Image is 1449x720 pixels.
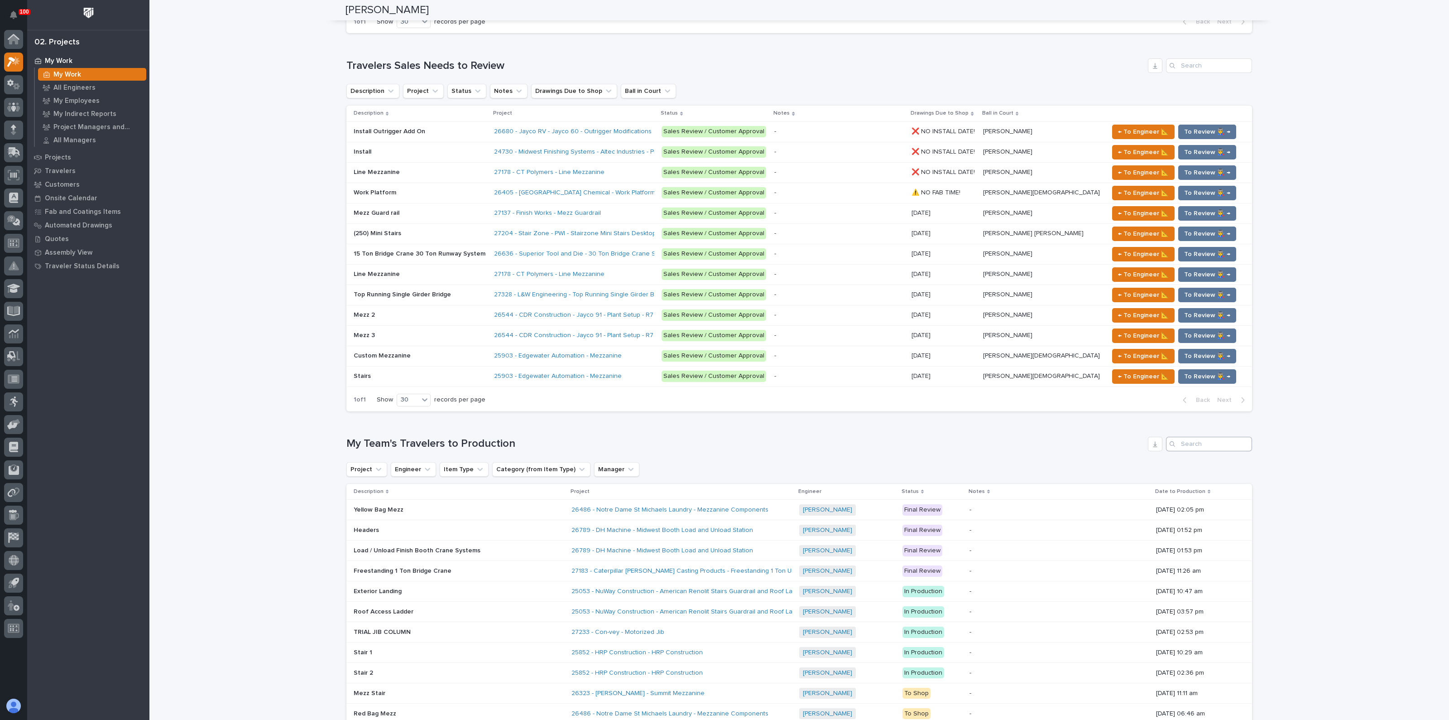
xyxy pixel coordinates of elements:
[774,311,776,319] div: -
[346,437,1144,450] h1: My Team's Travelers to Production
[774,128,776,135] div: -
[571,567,811,575] a: 27183 - Caterpillar [PERSON_NAME] Casting Products - Freestanding 1 Ton UltraLite
[354,146,373,156] p: Install
[1217,18,1237,26] span: Next
[1184,310,1230,321] span: To Review 👨‍🏭 →
[53,71,81,79] p: My Work
[774,148,776,156] div: -
[912,309,932,319] p: [DATE]
[911,108,969,118] p: Drawings Due to Shop
[53,84,96,92] p: All Engineers
[1112,267,1175,282] button: ← To Engineer 📐
[53,136,96,145] p: All Managers
[571,710,768,718] a: 26486 - Notre Dame St Michaels Laundry - Mezzanine Components
[571,669,703,677] a: 25852 - HRP Construction - HRP Construction
[403,84,444,98] button: Project
[1178,145,1236,159] button: To Review 👨‍🏭 →
[346,285,1252,305] tr: Top Running Single Girder BridgeTop Running Single Girder Bridge 27328 - L&W Engineering - Top Ru...
[912,269,932,278] p: [DATE]
[45,262,120,271] p: Traveler Status Details
[1112,329,1175,343] button: ← To Engineer 📐
[45,154,71,162] p: Projects
[4,696,23,715] button: users-avatar
[1184,167,1230,178] span: To Review 👨‍🏭 →
[1112,247,1175,261] button: ← To Engineer 📐
[983,371,1102,380] p: [PERSON_NAME][DEMOGRAPHIC_DATA]
[354,606,415,616] p: Roof Access Ladder
[1166,437,1252,451] input: Search
[969,710,971,718] div: -
[1178,267,1236,282] button: To Review 👨‍🏭 →
[397,395,419,405] div: 30
[346,84,399,98] button: Description
[1118,351,1169,362] span: ← To Engineer 📐
[969,669,971,677] div: -
[1176,396,1214,404] button: Back
[803,547,852,555] a: [PERSON_NAME]
[45,167,76,175] p: Travelers
[354,545,482,555] p: Load / Unload Finish Booth Crane Systems
[803,567,852,575] a: [PERSON_NAME]
[912,228,932,237] p: [DATE]
[969,547,971,555] div: -
[912,248,932,258] p: [DATE]
[902,545,942,556] div: Final Review
[571,690,705,697] a: 26323 - [PERSON_NAME] - Summit Mezzanine
[1118,126,1169,137] span: ← To Engineer 📐
[45,208,121,216] p: Fab and Coatings Items
[346,142,1252,162] tr: InstallInstall 24730 - Midwest Finishing Systems - Altec Industries - Primer/Top Coat ERoom Sales...
[803,669,852,677] a: [PERSON_NAME]
[27,54,149,68] a: My Work
[1184,208,1230,219] span: To Review 👨‍🏭 →
[1112,206,1175,221] button: ← To Engineer 📐
[531,84,617,98] button: Drawings Due to Shop
[447,84,486,98] button: Status
[346,389,373,411] p: 1 of 1
[1184,330,1230,341] span: To Review 👨‍🏭 →
[346,121,1252,142] tr: Install Outrigger Add OnInstall Outrigger Add On 26680 - Jayco RV - Jayco 60 - Outrigger Modifica...
[1156,608,1238,616] p: [DATE] 03:57 pm
[434,18,485,26] p: records per page
[27,191,149,205] a: Onsite Calendar
[902,688,931,699] div: To Shop
[354,108,384,118] p: Description
[53,123,143,131] p: Project Managers and Engineers
[1190,396,1210,404] span: Back
[34,38,80,48] div: 02. Projects
[27,205,149,218] a: Fab and Coatings Items
[354,586,403,595] p: Exterior Landing
[803,628,852,636] a: [PERSON_NAME]
[969,527,971,534] div: -
[1178,125,1236,139] button: To Review 👨‍🏭 →
[346,183,1252,203] tr: Work PlatformWork Platform 26405 - [GEOGRAPHIC_DATA] Chemical - Work Platform Sales Review / Cust...
[1184,351,1230,362] span: To Review 👨‍🏭 →
[354,289,453,299] p: Top Running Single Girder Bridge
[1176,18,1214,26] button: Back
[571,506,768,514] a: 26486 - Notre Dame St Michaels Laundry - Mezzanine Components
[774,372,776,380] div: -
[912,208,932,217] p: [DATE]
[354,371,373,380] p: Stairs
[494,169,605,176] a: 27178 - CT Polymers - Line Mezzanine
[621,84,676,98] button: Ball in Court
[774,169,776,176] div: -
[661,108,678,118] p: Status
[27,218,149,232] a: Automated Drawings
[346,59,1144,72] h1: Travelers Sales Needs to Review
[35,94,149,107] a: My Employees
[346,602,1252,622] tr: Roof Access LadderRoof Access Ladder 25053 - NuWay Construction - American Renolit Stairs Guardra...
[1178,247,1236,261] button: To Review 👨‍🏭 →
[1156,690,1238,697] p: [DATE] 11:11 am
[662,228,766,239] div: Sales Review / Customer Approval
[1112,227,1175,241] button: ← To Engineer 📐
[1184,228,1230,239] span: To Review 👨‍🏭 →
[662,289,766,300] div: Sales Review / Customer Approval
[494,209,601,217] a: 27137 - Finish Works - Mezz Guardrail
[346,581,1252,602] tr: Exterior LandingExterior Landing 25053 - NuWay Construction - American Renolit Stairs Guardrail a...
[1118,371,1169,382] span: ← To Engineer 📐
[1156,710,1238,718] p: [DATE] 06:46 am
[1178,227,1236,241] button: To Review 👨‍🏭 →
[902,627,944,638] div: In Production
[354,187,398,197] p: Work Platform
[1118,269,1169,280] span: ← To Engineer 📐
